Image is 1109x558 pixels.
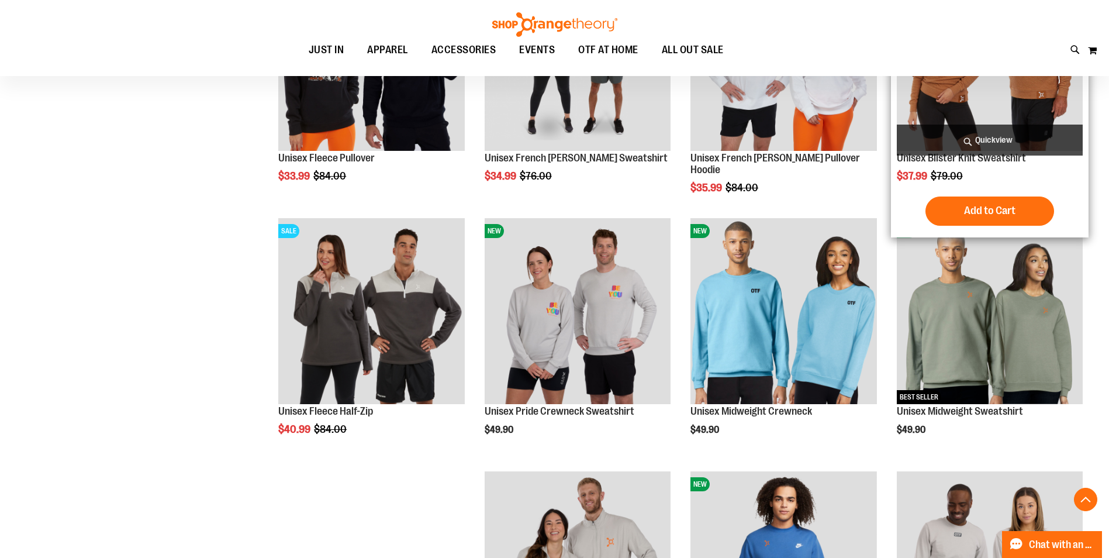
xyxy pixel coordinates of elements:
[309,37,344,63] span: JUST IN
[278,224,299,238] span: SALE
[685,212,882,465] div: product
[490,12,619,37] img: Shop Orangetheory
[931,170,965,182] span: $79.00
[578,37,638,63] span: OTF AT HOME
[485,425,515,435] span: $49.90
[925,197,1054,226] button: Add to Cart
[897,425,927,435] span: $49.90
[897,405,1023,417] a: Unisex Midweight Sweatshirt
[1002,531,1103,558] button: Chat with an Expert
[278,218,464,406] a: Product image for Unisex Fleece Half ZipSALE
[690,477,710,491] span: NEW
[278,152,375,164] a: Unisex Fleece Pullover
[431,37,496,63] span: ACCESSORIES
[690,218,876,406] a: Unisex Midweight CrewneckNEW
[485,218,671,406] a: Unisex Pride Crewneck SweatshirtNEW
[272,212,470,465] div: product
[690,224,710,238] span: NEW
[313,170,348,182] span: $84.00
[485,405,634,417] a: Unisex Pride Crewneck Sweatshirt
[662,37,724,63] span: ALL OUT SALE
[897,218,1083,404] img: Unisex Midweight Sweatshirt
[314,423,348,435] span: $84.00
[278,170,312,182] span: $33.99
[897,125,1083,156] a: Quickview
[278,423,312,435] span: $40.99
[891,212,1089,465] div: product
[278,218,464,404] img: Product image for Unisex Fleece Half Zip
[1074,488,1097,511] button: Back To Top
[725,182,760,194] span: $84.00
[897,218,1083,406] a: Unisex Midweight SweatshirtNEWBEST SELLER
[520,170,554,182] span: $76.00
[367,37,408,63] span: APPAREL
[1029,539,1095,550] span: Chat with an Expert
[690,405,812,417] a: Unisex Midweight Crewneck
[485,224,504,238] span: NEW
[278,405,373,417] a: Unisex Fleece Half-Zip
[897,390,941,404] span: BEST SELLER
[690,182,724,194] span: $35.99
[485,170,518,182] span: $34.99
[519,37,555,63] span: EVENTS
[897,152,1026,164] a: Unisex Blister Knit Sweatshirt
[485,152,668,164] a: Unisex French [PERSON_NAME] Sweatshirt
[690,425,721,435] span: $49.90
[897,170,929,182] span: $37.99
[964,204,1015,217] span: Add to Cart
[485,218,671,404] img: Unisex Pride Crewneck Sweatshirt
[690,218,876,404] img: Unisex Midweight Crewneck
[690,152,860,175] a: Unisex French [PERSON_NAME] Pullover Hoodie
[479,212,676,465] div: product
